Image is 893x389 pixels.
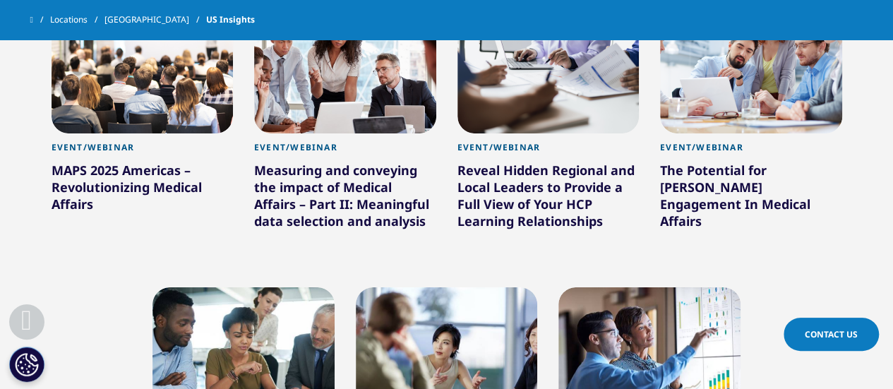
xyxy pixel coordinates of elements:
[50,7,104,32] a: Locations
[52,162,234,218] div: MAPS 2025 Americas – Revolutionizing Medical Affairs
[457,142,640,161] div: Event/Webinar
[104,7,206,32] a: [GEOGRAPHIC_DATA]
[457,162,640,235] div: Reveal Hidden Regional and Local Leaders to Provide a Full View of Your HCP Learning Relationships
[805,328,858,340] span: Contact Us
[254,142,436,161] div: Event/Webinar
[9,347,44,382] button: Cookies Settings
[254,133,436,265] a: Event/Webinar Measuring and conveying the impact of Medical Affairs – Part II: Meaningful data se...
[52,142,234,161] div: Event/Webinar
[457,133,640,265] a: Event/Webinar Reveal Hidden Regional and Local Leaders to Provide a Full View of Your HCP Learnin...
[660,162,842,235] div: The Potential for [PERSON_NAME] Engagement In Medical Affairs
[660,142,842,161] div: Event/Webinar
[254,162,436,235] div: Measuring and conveying the impact of Medical Affairs – Part II: Meaningful data selection and an...
[660,133,842,265] a: Event/Webinar The Potential for [PERSON_NAME] Engagement In Medical Affairs
[52,133,234,249] a: Event/Webinar MAPS 2025 Americas – Revolutionizing Medical Affairs
[206,7,255,32] span: US Insights
[784,318,879,351] a: Contact Us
